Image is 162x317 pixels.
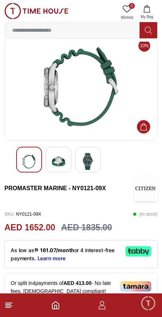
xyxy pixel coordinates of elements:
img: ... [4,3,68,19]
img: PROMASTER MARINE - NY0121-09X [134,175,158,201]
span: 0 [129,3,135,9]
span: AED 413.00 [63,280,91,286]
h2: AED 1652.00 [4,221,55,234]
h3: PROMASTER MARINE - NY0121-09X [4,184,134,193]
span: 10% [138,40,150,52]
img: PROMASTER MARINE - NY0121-09X [22,153,36,170]
button: Add to Cart [137,120,150,133]
div: Or split in 4 payments of - No late fees, [DEMOGRAPHIC_DATA] compliant! [4,273,158,310]
h3: AED 1835.00 [61,221,112,234]
span: SKU : [4,212,15,217]
span: Wishlist [118,15,136,20]
img: PROMASTER MARINE - NY0121-09X [11,39,151,135]
p: NY0121-09X [4,209,41,220]
img: PROMASTER MARINE - NY0121-09X [52,153,65,170]
div: Chat Widget [140,295,156,311]
a: Home [51,301,60,310]
img: Tamara [120,281,151,292]
a: 0Wishlist [118,3,136,22]
img: PROMASTER MARINE - NY0121-09X [81,153,95,170]
button: My Bag [136,3,158,22]
p: ( In stock ) [133,209,158,220]
span: My Bag [138,14,156,20]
